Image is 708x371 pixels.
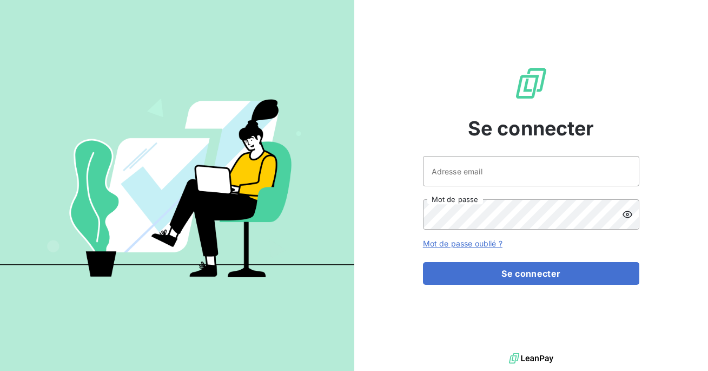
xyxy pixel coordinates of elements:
[468,114,594,143] span: Se connecter
[509,350,553,367] img: logo
[423,239,502,248] a: Mot de passe oublié ?
[514,66,548,101] img: Logo LeanPay
[423,262,639,285] button: Se connecter
[423,156,639,186] input: placeholder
